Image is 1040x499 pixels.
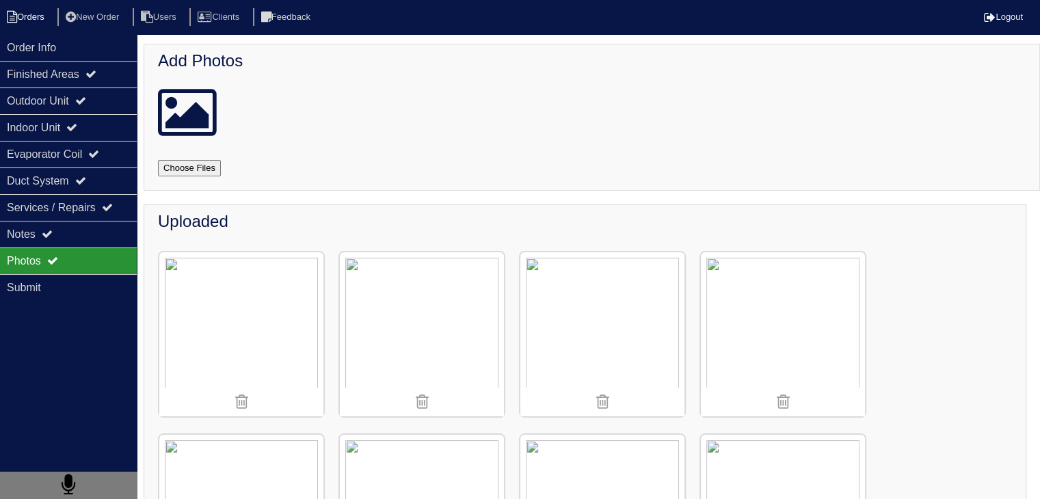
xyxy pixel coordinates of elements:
[984,12,1023,22] a: Logout
[158,212,1019,232] h4: Uploaded
[133,8,187,27] li: Users
[57,12,130,22] a: New Order
[253,8,321,27] li: Feedback
[701,252,865,416] img: ly4xqzgggtm2w4ca2rfvv23k9bof
[159,252,323,416] img: 85ozozldviychybxj2lp31lzx3c2
[57,8,130,27] li: New Order
[133,12,187,22] a: Users
[340,252,504,416] img: xjy13lwlnf1wzimmes9b2ifb3dwt
[189,8,250,27] li: Clients
[189,12,250,22] a: Clients
[158,51,1032,71] h4: Add Photos
[520,252,684,416] img: ancs0b1hw11tomlkc0tfkcdb5u7o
